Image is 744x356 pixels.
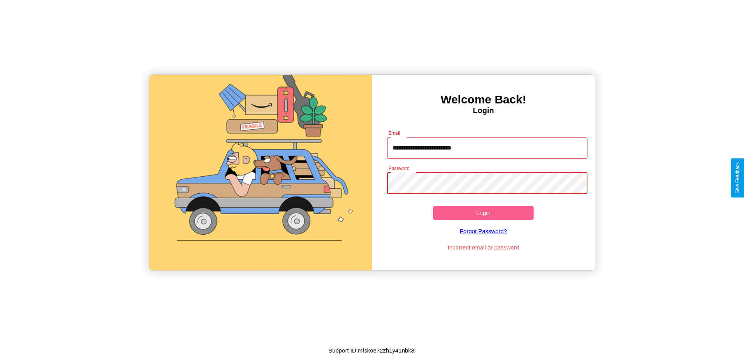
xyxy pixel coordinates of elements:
a: Forgot Password? [383,220,584,242]
div: Give Feedback [735,162,740,194]
p: Support ID: mfskoe72zh1y41nbk8l [328,345,415,356]
h3: Welcome Back! [372,93,595,106]
img: gif [149,75,372,270]
label: Email [389,130,401,136]
h4: Login [372,106,595,115]
label: Password [389,165,409,172]
button: Login [433,206,534,220]
p: Incorrect email or password [383,242,584,253]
